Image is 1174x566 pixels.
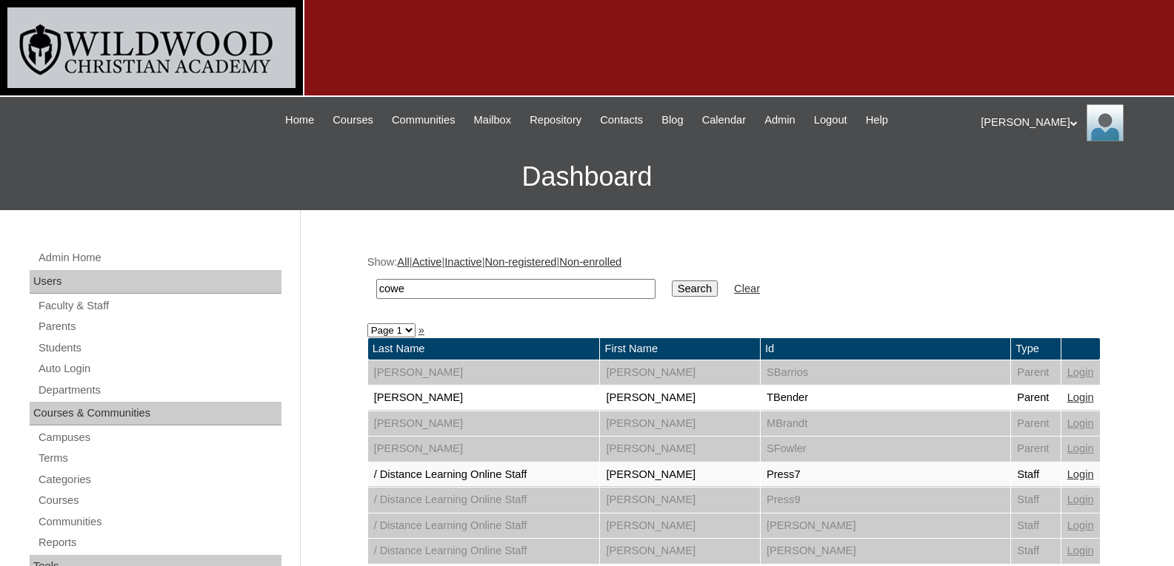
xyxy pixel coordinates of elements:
a: Login [1067,366,1094,378]
a: Login [1067,519,1094,531]
a: Blog [654,112,690,129]
td: Staff [1011,539,1061,564]
td: [PERSON_NAME] [600,360,759,385]
span: Blog [661,112,683,129]
a: Communities [37,513,281,531]
a: Terms [37,449,281,468]
td: Parent [1011,360,1061,385]
a: Inactive [444,256,482,268]
input: Search [672,280,718,297]
a: Contacts [593,112,650,129]
td: MBrandt [761,411,1010,437]
a: Clear [734,283,760,294]
a: Faculty & Staff [37,297,281,315]
td: [PERSON_NAME] [368,437,600,462]
a: Logout [807,112,855,129]
a: Non-enrolled [559,256,621,268]
a: Communities [384,112,463,129]
td: [PERSON_NAME] [761,539,1010,564]
td: SFowler [761,437,1010,462]
a: Active [412,256,441,268]
td: / Distance Learning Online Staff [368,462,600,488]
td: / Distance Learning Online Staff [368,513,600,539]
span: Communities [392,112,456,129]
td: Type [1011,338,1061,360]
td: Staff [1011,462,1061,488]
td: Parent [1011,411,1061,437]
a: Departments [37,381,281,400]
td: Staff [1011,488,1061,513]
a: Campuses [37,428,281,447]
td: [PERSON_NAME] [368,360,600,385]
span: Admin [764,112,796,129]
h3: Dashboard [7,144,1167,210]
a: Categories [37,471,281,489]
a: Parents [37,317,281,336]
td: Parent [1011,437,1061,462]
td: Parent [1011,385,1061,411]
span: Repository [530,112,581,129]
td: [PERSON_NAME] [600,385,759,411]
span: Courses [333,112,373,129]
a: Auto Login [37,360,281,378]
td: TBender [761,385,1010,411]
a: Students [37,339,281,357]
td: [PERSON_NAME] [761,513,1010,539]
span: Logout [814,112,847,129]
span: Help [866,112,888,129]
a: Calendar [695,112,753,129]
a: Admin [757,112,803,129]
td: [PERSON_NAME] [600,462,759,488]
td: Id [761,338,1010,360]
a: Home [278,112,321,129]
a: Mailbox [467,112,519,129]
span: Contacts [600,112,643,129]
td: [PERSON_NAME] [600,437,759,462]
a: Reports [37,533,281,552]
td: Press7 [761,462,1010,488]
a: Admin Home [37,249,281,267]
input: Search [376,279,656,299]
a: Courses [325,112,381,129]
a: Non-registered [485,256,557,268]
span: Calendar [702,112,746,129]
a: Repository [522,112,589,129]
td: [PERSON_NAME] [600,411,759,437]
a: Login [1067,545,1094,556]
a: Login [1067,468,1094,480]
a: Login [1067,442,1094,454]
a: Login [1067,417,1094,429]
a: All [397,256,409,268]
div: [PERSON_NAME] [981,104,1159,141]
div: Users [30,270,281,294]
span: Home [285,112,314,129]
td: Press9 [761,488,1010,513]
div: Show: | | | | [367,255,1101,307]
a: Login [1067,391,1094,403]
td: Last Name [368,338,600,360]
span: Mailbox [474,112,512,129]
a: Courses [37,491,281,510]
td: [PERSON_NAME] [600,488,759,513]
td: Staff [1011,513,1061,539]
td: [PERSON_NAME] [368,385,600,411]
img: logo-white.png [7,7,296,88]
td: / Distance Learning Online Staff [368,488,600,513]
td: [PERSON_NAME] [600,513,759,539]
td: [PERSON_NAME] [600,539,759,564]
a: Help [858,112,895,129]
a: » [418,324,424,336]
td: / Distance Learning Online Staff [368,539,600,564]
div: Courses & Communities [30,402,281,425]
a: Login [1067,493,1094,505]
img: Jill Isaac [1087,104,1124,141]
td: First Name [600,338,759,360]
td: [PERSON_NAME] [368,411,600,437]
td: SBarrios [761,360,1010,385]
